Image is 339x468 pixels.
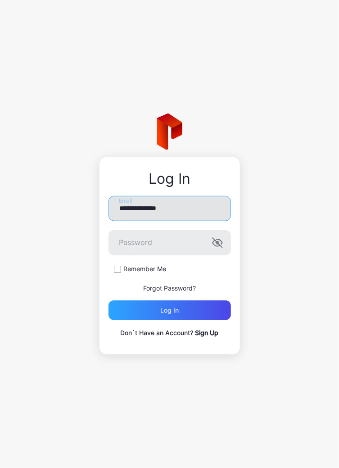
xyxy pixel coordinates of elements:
[195,329,219,336] a: Sign Up
[143,284,196,292] a: Forgot Password?
[124,264,167,273] label: Remember Me
[108,300,231,320] button: Log in
[108,230,231,255] input: Password
[108,327,231,338] p: Don`t Have an Account?
[108,196,231,221] input: Email
[212,237,223,248] button: Password
[108,171,231,187] div: Log In
[160,307,179,314] div: Log in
